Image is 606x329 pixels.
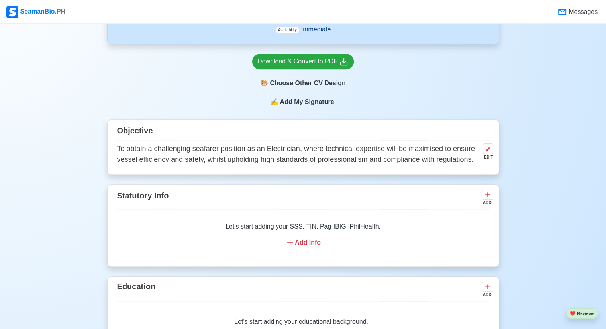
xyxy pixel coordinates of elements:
span: Education [117,282,156,291]
p: Immediate [275,25,331,34]
div: ADD [482,292,492,298]
span: sign [270,97,278,107]
img: Logo [6,6,18,18]
span: .PH [55,8,66,15]
span: Availability [275,27,300,33]
span: Messages [567,7,598,17]
button: heartReviews [566,308,598,319]
div: EDIT [480,154,493,160]
span: Add My Signature [278,97,335,107]
div: ADD [482,200,492,206]
div: Choose Other CV Design [252,76,354,91]
p: To obtain a challenging seafarer position as an Electrician, where technical expertise will be ma... [117,143,480,165]
div: SeamanBio [6,6,65,18]
span: paint [260,78,268,88]
div: Statutory Info [117,188,489,209]
span: heart [570,311,575,316]
div: Objective [117,123,489,140]
div: Add Info [127,238,480,247]
p: Let's start adding your SSS, TIN, Pag-IBIG, PhilHealth. [127,222,480,231]
a: Download & Convert to PDF [252,54,354,69]
div: Download & Convert to PDF [257,57,349,67]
